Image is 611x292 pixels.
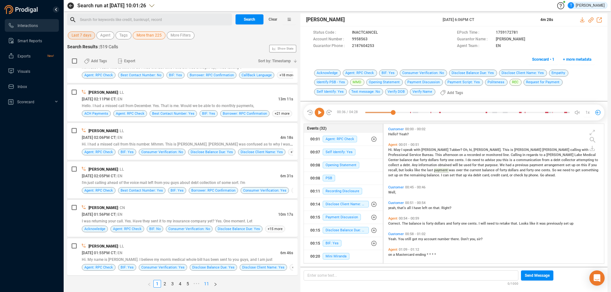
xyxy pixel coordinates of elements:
[486,153,503,157] span: monitored
[412,206,414,210] span: I
[121,72,161,78] span: Best Contact Number: No
[526,153,539,157] span: regards
[468,173,473,177] span: via
[8,34,54,47] a: Smart Reports
[88,129,118,133] span: [PERSON_NAME]
[310,147,320,157] div: 00:07
[8,50,54,62] a: ExportsNew!
[564,221,570,226] span: set
[118,129,124,133] span: | LL
[542,158,551,162] span: from
[572,163,576,167] span: up
[514,173,524,177] span: check
[526,168,535,172] span: forty
[404,173,410,177] span: the
[456,168,464,172] span: over
[5,34,59,47] li: Smart Reports
[397,206,407,210] span: that's
[277,10,293,87] span: Show Stats
[388,132,399,136] span: Hello?
[399,132,409,136] span: Yeah?
[88,167,118,172] span: [PERSON_NAME]
[529,173,540,177] span: phone.
[456,173,463,177] span: that
[116,212,123,217] span: | EN
[47,50,54,62] span: New!
[482,153,486,157] span: or
[495,168,500,172] span: of
[481,221,487,226] span: will
[453,163,459,167] span: will
[388,168,399,172] span: recall,
[114,56,139,66] button: Export
[67,123,298,160] div: [PERSON_NAME]| LL[DATE] 02:06PM CT| EN4m 18sHi. I had a missed call from this number. Mhmm. This ...
[18,54,31,58] span: Exports
[82,219,252,223] span: I was returning your call. Yes. Have they sent it to my insurance company yet? Yes. One moment. Let
[443,153,459,157] span: afternoon
[447,88,463,98] span: Add Tags
[223,111,267,117] span: Borrower: RPC Confirmation
[536,221,539,226] span: it
[448,158,455,162] span: one
[190,72,234,78] span: Borrower: RPC Confirmation
[304,224,383,237] button: 00:15Disclose Balance Due: Yes
[91,56,107,66] span: Add Tags
[544,163,565,167] span: arrangement
[470,168,482,172] span: current
[472,163,478,167] span: for
[435,153,443,157] span: This
[595,158,598,162] span: to
[453,221,461,226] span: forty
[310,173,320,183] div: 00:08
[582,148,588,152] span: with
[459,163,464,167] span: be
[191,187,235,194] span: Borrower: RPC Confirmation
[121,149,134,155] span: BIF: Yes
[500,168,508,172] span: forty
[467,153,482,157] span: recorded
[530,221,536,226] span: like
[388,158,400,162] span: Center
[449,168,456,172] span: was
[443,173,450,177] span: can
[433,206,441,210] span: that.
[463,173,468,177] span: up
[561,158,576,162] span: collector
[388,163,400,167] span: collect
[438,163,453,167] span: obtained
[82,212,116,217] span: [DATE] 01:56PM CT
[570,2,572,9] span: T
[323,175,335,181] span: PSB
[137,31,162,39] span: More than 225
[583,108,592,117] button: 1x
[388,190,396,194] span: Well,
[263,14,283,24] button: Clear
[422,153,435,157] span: Bureau.
[500,163,506,167] span: We
[472,158,481,162] span: need
[565,163,572,167] span: set
[459,153,464,157] span: on
[388,148,394,152] span: Hi.
[441,206,451,210] span: Right?
[568,2,605,9] div: [PERSON_NAME]
[4,5,39,14] img: prodigal-logo
[265,226,285,232] span: +15 more
[463,148,469,152] span: Oh,
[426,221,434,226] span: forty
[400,163,403,167] span: a
[502,148,510,152] span: This
[403,148,414,152] span: speak
[17,100,34,104] span: Scorecard
[586,107,590,118] span: 1x
[323,214,361,221] span: Payment Discussion
[491,173,501,177] span: credit
[461,221,468,226] span: one
[84,72,113,78] span: Agent: RPC Check
[540,173,545,177] span: Go
[394,173,399,177] span: up
[496,158,502,162] span: you
[570,221,573,226] span: up
[420,158,428,162] span: forty
[80,56,111,66] button: Add Tags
